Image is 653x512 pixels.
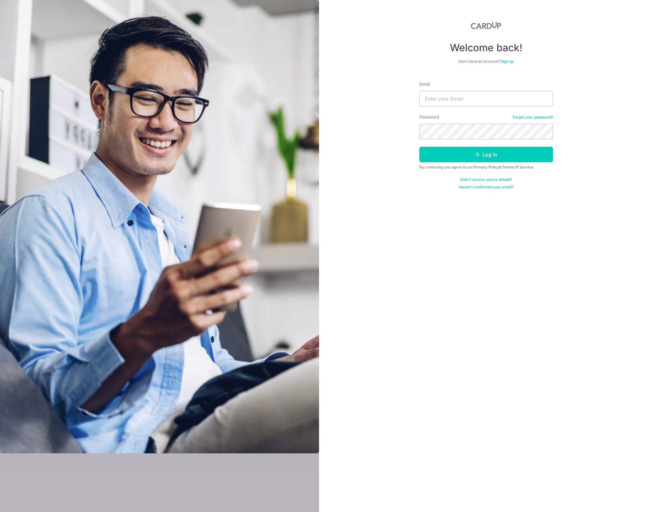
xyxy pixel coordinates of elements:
h4: Welcome back! [419,42,553,54]
label: Password [419,114,439,120]
a: Haven't confirmed your email? [459,185,514,190]
div: Don’t have an account? [419,59,553,64]
a: Sign up [500,59,514,64]
input: Enter your Email [419,91,553,106]
a: Terms Of Service [502,165,533,169]
a: Forgot your password? [513,115,553,120]
label: Email [419,81,430,87]
img: CardUp Logo [471,22,501,29]
a: Didn't receive unlock details? [460,177,512,182]
a: Privacy Policy [474,165,499,169]
div: By continuing you agree to our & [419,165,553,170]
button: Log in [419,147,553,162]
